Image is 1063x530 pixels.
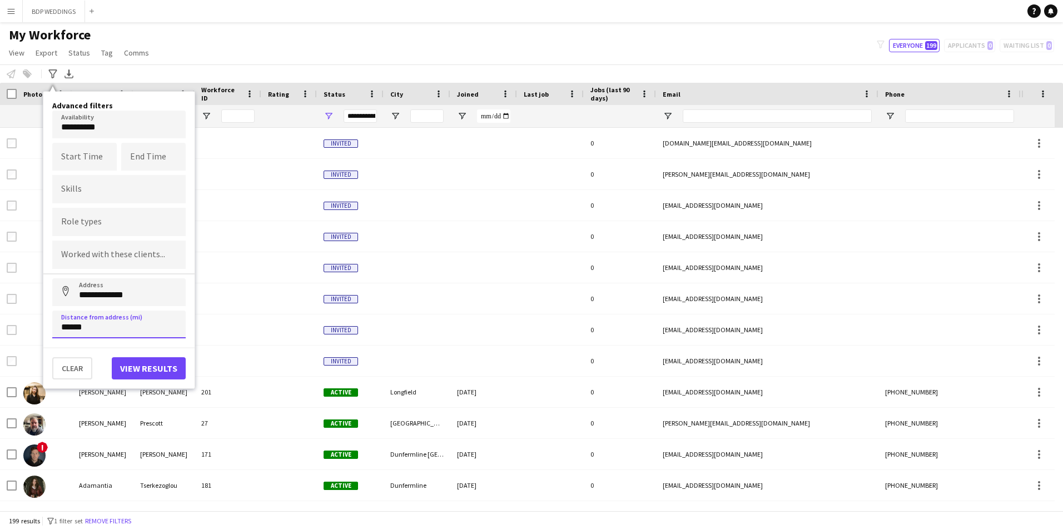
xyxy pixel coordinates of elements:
a: Export [31,46,62,60]
div: 0 [584,128,656,158]
div: 181 [195,470,261,501]
img: Adam Stanley [23,444,46,467]
input: Row Selection is disabled for this row (unchecked) [7,138,17,148]
span: First Name [79,90,113,98]
app-action-btn: Advanced filters [46,67,59,81]
div: 0 [584,314,656,345]
div: 0 [584,377,656,407]
span: View [9,48,24,58]
a: Tag [97,46,117,60]
div: [EMAIL_ADDRESS][DOMAIN_NAME] [656,470,878,501]
span: Invited [324,139,358,148]
div: [PHONE_NUMBER] [878,470,1021,501]
div: [EMAIL_ADDRESS][DOMAIN_NAME] [656,314,878,345]
button: Everyone199 [889,39,940,52]
input: Phone Filter Input [905,109,1014,123]
div: [PERSON_NAME] [72,408,133,438]
span: Rating [268,90,289,98]
div: 171 [195,439,261,469]
button: Open Filter Menu [663,111,673,121]
div: [PHONE_NUMBER] [878,408,1021,438]
span: Jobs (last 90 days) [590,86,636,102]
span: Joined [457,90,479,98]
div: Prescott [133,408,195,438]
span: Email [663,90,680,98]
div: [EMAIL_ADDRESS][DOMAIN_NAME] [656,252,878,283]
img: Adam Prescott [23,413,46,436]
span: ! [37,442,48,453]
button: Open Filter Menu [457,111,467,121]
span: Photo [23,90,42,98]
input: Row Selection is disabled for this row (unchecked) [7,263,17,273]
input: Row Selection is disabled for this row (unchecked) [7,325,17,335]
div: [DOMAIN_NAME][EMAIL_ADDRESS][DOMAIN_NAME] [656,128,878,158]
span: Invited [324,233,358,241]
span: Status [68,48,90,58]
button: BDP WEDDINGS [23,1,85,22]
span: Comms [124,48,149,58]
span: Active [324,451,358,459]
div: 0 [584,408,656,438]
button: View results [112,357,186,379]
button: Open Filter Menu [885,111,895,121]
div: [EMAIL_ADDRESS][DOMAIN_NAME] [656,439,878,469]
div: [EMAIL_ADDRESS][DOMAIN_NAME] [656,346,878,376]
div: 0 [584,439,656,469]
div: Longfield [384,377,450,407]
button: Open Filter Menu [201,111,211,121]
div: [PERSON_NAME] [133,377,195,407]
img: Adamantia Tserkezoglou [23,476,46,498]
button: Clear [52,357,92,379]
span: Invited [324,326,358,334]
input: Type to search clients... [61,250,177,260]
div: 0 [584,252,656,283]
span: Export [36,48,57,58]
div: 0 [584,346,656,376]
div: 0 [584,283,656,314]
input: Row Selection is disabled for this row (unchecked) [7,232,17,242]
a: Comms [120,46,153,60]
div: Adamantia [72,470,133,501]
span: Active [324,419,358,428]
div: [DATE] [450,439,517,469]
div: [DATE] [450,408,517,438]
input: Joined Filter Input [477,109,510,123]
span: My Workforce [9,27,91,43]
span: Active [324,388,358,397]
a: Status [64,46,95,60]
app-action-btn: Export XLSX [62,67,76,81]
div: 0 [584,221,656,252]
div: Dunfermline [GEOGRAPHIC_DATA][PERSON_NAME], [GEOGRAPHIC_DATA] [384,439,450,469]
div: 201 [195,377,261,407]
img: Adam Harvey [23,382,46,404]
div: [DATE] [450,470,517,501]
input: Row Selection is disabled for this row (unchecked) [7,201,17,211]
span: Invited [324,295,358,303]
span: Invited [324,202,358,210]
div: 0 [584,190,656,221]
span: Workforce ID [201,86,241,102]
div: [PERSON_NAME] [72,439,133,469]
div: [EMAIL_ADDRESS][DOMAIN_NAME] [656,283,878,314]
div: 0 [584,470,656,501]
div: Dunfermline [384,470,450,501]
span: Last Name [140,90,173,98]
div: [EMAIL_ADDRESS][DOMAIN_NAME] [656,221,878,252]
input: Workforce ID Filter Input [221,109,255,123]
button: Remove filters [83,515,133,527]
span: Phone [885,90,905,98]
span: Tag [101,48,113,58]
input: Type to search skills... [61,184,177,194]
div: 0 [584,159,656,189]
div: [GEOGRAPHIC_DATA] [384,408,450,438]
div: [PHONE_NUMBER] [878,439,1021,469]
span: Invited [324,357,358,366]
span: Invited [324,264,358,272]
span: 1 filter set [54,517,83,525]
div: Tserkezoglou [133,470,195,501]
div: [PERSON_NAME] [133,439,195,469]
span: Invited [324,171,358,179]
input: Row Selection is disabled for this row (unchecked) [7,294,17,304]
span: Status [324,90,345,98]
div: [EMAIL_ADDRESS][DOMAIN_NAME] [656,190,878,221]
